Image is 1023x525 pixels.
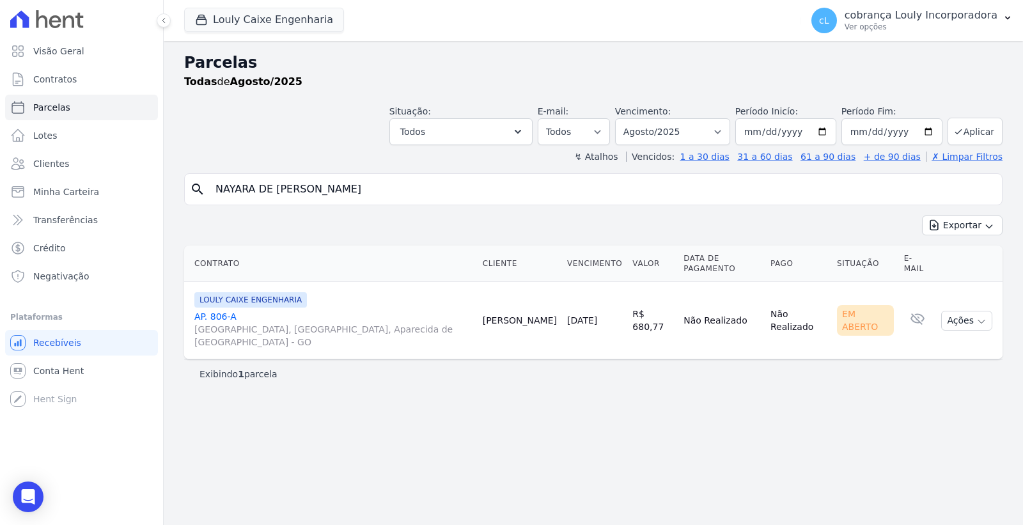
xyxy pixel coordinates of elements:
span: Parcelas [33,101,70,114]
span: Negativação [33,270,90,283]
td: [PERSON_NAME] [478,282,562,359]
th: Pago [765,246,832,282]
span: Recebíveis [33,336,81,349]
a: 61 a 90 dias [800,152,855,162]
div: Em Aberto [837,305,894,336]
p: Ver opções [845,22,997,32]
span: LOULY CAIXE ENGENHARIA [194,292,307,308]
span: Conta Hent [33,364,84,377]
a: + de 90 dias [864,152,921,162]
th: Contrato [184,246,478,282]
p: de [184,74,302,90]
div: Plataformas [10,310,153,325]
strong: Todas [184,75,217,88]
a: Crédito [5,235,158,261]
button: Exportar [922,215,1003,235]
span: Visão Geral [33,45,84,58]
a: Conta Hent [5,358,158,384]
a: 31 a 60 dias [737,152,792,162]
p: cobrança Louly Incorporadora [845,9,997,22]
b: 1 [238,369,244,379]
td: Não Realizado [765,282,832,359]
a: 1 a 30 dias [680,152,730,162]
label: Situação: [389,106,431,116]
button: Louly Caixe Engenharia [184,8,344,32]
label: Período Inicío: [735,106,798,116]
h2: Parcelas [184,51,1003,74]
span: cL [819,16,829,25]
a: ✗ Limpar Filtros [926,152,1003,162]
label: Vencimento: [615,106,671,116]
button: Aplicar [948,118,1003,145]
label: E-mail: [538,106,569,116]
a: Visão Geral [5,38,158,64]
td: Não Realizado [678,282,765,359]
a: Contratos [5,67,158,92]
td: R$ 680,77 [627,282,678,359]
a: Lotes [5,123,158,148]
span: Lotes [33,129,58,142]
th: Situação [832,246,899,282]
span: Todos [400,124,425,139]
th: Valor [627,246,678,282]
span: Contratos [33,73,77,86]
label: Vencidos: [626,152,675,162]
label: ↯ Atalhos [574,152,618,162]
span: Clientes [33,157,69,170]
a: Clientes [5,151,158,176]
a: Minha Carteira [5,179,158,205]
button: Ações [941,311,992,331]
a: Recebíveis [5,330,158,356]
th: Cliente [478,246,562,282]
a: Parcelas [5,95,158,120]
i: search [190,182,205,197]
a: Negativação [5,263,158,289]
th: Vencimento [562,246,627,282]
th: E-mail [899,246,937,282]
span: Crédito [33,242,66,255]
label: Período Fim: [841,105,942,118]
strong: Agosto/2025 [230,75,302,88]
input: Buscar por nome do lote ou do cliente [208,176,997,202]
span: [GEOGRAPHIC_DATA], [GEOGRAPHIC_DATA], Aparecida de [GEOGRAPHIC_DATA] - GO [194,323,472,349]
p: Exibindo parcela [199,368,277,380]
a: AP. 806-A[GEOGRAPHIC_DATA], [GEOGRAPHIC_DATA], Aparecida de [GEOGRAPHIC_DATA] - GO [194,310,472,349]
div: Open Intercom Messenger [13,482,43,512]
button: Todos [389,118,533,145]
span: Minha Carteira [33,185,99,198]
a: [DATE] [567,315,597,325]
th: Data de Pagamento [678,246,765,282]
button: cL cobrança Louly Incorporadora Ver opções [801,3,1023,38]
span: Transferências [33,214,98,226]
a: Transferências [5,207,158,233]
